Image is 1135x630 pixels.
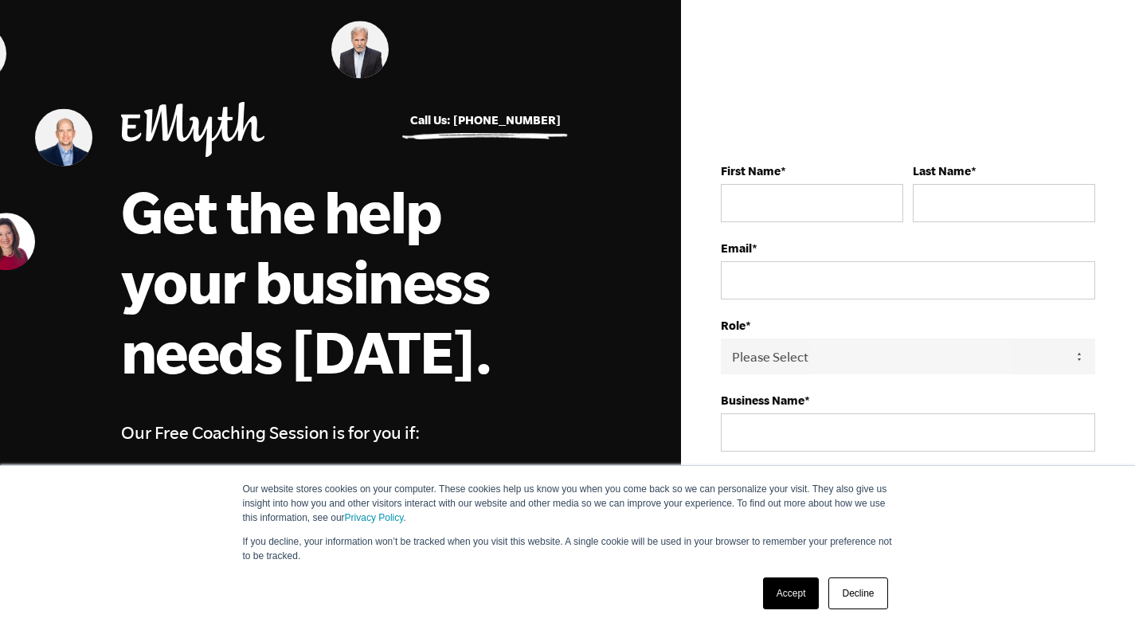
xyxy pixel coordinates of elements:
img: EMyth [121,102,264,157]
p: If you decline, your information won’t be tracked when you visit this website. A single cookie wi... [243,534,893,563]
a: Decline [828,577,887,609]
h4: Our Free Coaching Session is for you if: [121,418,561,447]
strong: Business Name [721,393,804,407]
a: Call Us: [PHONE_NUMBER] [410,113,561,127]
strong: Email [721,241,752,255]
img: Steve Edkins, EMyth Business Coach [331,21,389,78]
p: Our website stores cookies on your computer. These cookies help us know you when you come back so... [243,482,893,525]
a: Accept [763,577,820,609]
a: Privacy Policy [345,512,404,523]
strong: Role [721,319,746,332]
h1: Get the help your business needs [DATE]. [121,176,559,386]
strong: Last Name [913,164,971,178]
strong: First Name [721,164,781,178]
img: Jonathan Slater, EMyth Business Coach [35,109,92,166]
